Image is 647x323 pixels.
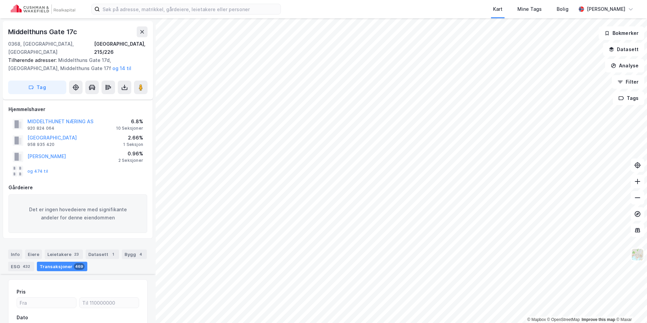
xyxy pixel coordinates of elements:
div: Leietakere [45,250,83,259]
button: Tag [8,81,66,94]
a: OpenStreetMap [547,317,580,322]
div: 958 935 420 [27,142,54,147]
div: Datasett [86,250,119,259]
div: 6.8% [116,117,143,126]
div: Middelthuns Gate 17d, [GEOGRAPHIC_DATA], Middelthuns Gate 17f [8,56,142,72]
input: Fra [17,298,76,308]
div: Pris [17,288,26,296]
span: Tilhørende adresser: [8,57,58,63]
div: Gårdeiere [8,184,147,192]
div: 23 [73,251,80,258]
div: 2 Seksjoner [118,158,143,163]
input: Til 110000000 [80,298,139,308]
div: Det er ingen hovedeiere med signifikante andeler for denne eiendommen [8,194,147,233]
div: 2.66% [123,134,143,142]
div: Bygg [122,250,147,259]
a: Improve this map [582,317,615,322]
input: Søk på adresse, matrikkel, gårdeiere, leietakere eller personer [100,4,281,14]
div: 1 Seksjon [123,142,143,147]
div: 469 [74,263,85,270]
button: Bokmerker [599,26,644,40]
iframe: Chat Widget [613,290,647,323]
div: Dato [17,314,28,322]
div: Hjemmelshaver [8,105,147,113]
img: cushman-wakefield-realkapital-logo.202ea83816669bd177139c58696a8fa1.svg [11,4,75,14]
div: [GEOGRAPHIC_DATA], 215/226 [94,40,148,56]
button: Filter [612,75,644,89]
button: Datasett [603,43,644,56]
div: Eiere [25,250,42,259]
a: Mapbox [527,317,546,322]
div: 432 [21,263,31,270]
div: Bolig [557,5,568,13]
div: Transaksjoner [37,262,87,271]
div: 920 824 064 [27,126,54,131]
div: 4 [137,251,144,258]
div: Middelthuns Gate 17c [8,26,79,37]
div: Kontrollprogram for chat [613,290,647,323]
div: Kart [493,5,503,13]
img: Z [631,248,644,261]
div: 1 [110,251,116,258]
button: Analyse [605,59,644,72]
div: [PERSON_NAME] [587,5,625,13]
button: Tags [613,91,644,105]
div: 0368, [GEOGRAPHIC_DATA], [GEOGRAPHIC_DATA] [8,40,94,56]
div: ESG [8,262,34,271]
div: Mine Tags [517,5,542,13]
div: Info [8,250,22,259]
div: 10 Seksjoner [116,126,143,131]
div: 0.96% [118,150,143,158]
